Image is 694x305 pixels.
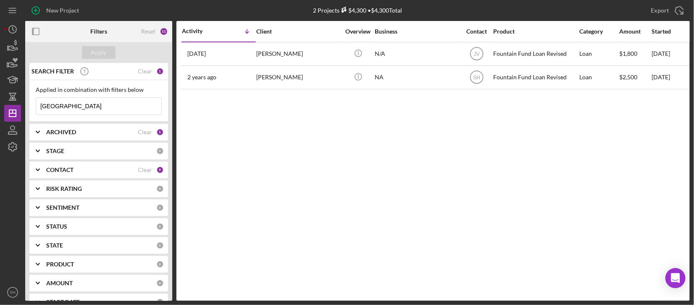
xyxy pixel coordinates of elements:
div: Clear [138,68,152,75]
text: SH [10,290,15,295]
b: SEARCH FILTER [32,68,74,75]
div: [PERSON_NAME] [256,43,340,65]
div: NA [375,66,459,89]
div: $4,300 [339,7,366,14]
div: Loan [579,43,618,65]
text: SH [473,75,480,81]
div: Open Intercom Messenger [665,268,686,288]
div: N/A [375,43,459,65]
b: CONTACT [46,167,74,173]
div: 9 [156,166,164,174]
div: Fountain Fund Loan Revised [493,43,577,65]
div: 0 [156,223,164,230]
div: Applied in combination with filters below [36,86,162,93]
div: 0 [156,242,164,249]
div: 2 Projects • $4,300 Total [313,7,402,14]
div: Fountain Fund Loan Revised [493,66,577,89]
div: Client [256,28,340,35]
div: 1 [156,68,164,75]
div: [PERSON_NAME] [256,66,340,89]
div: Business [375,28,459,35]
button: Export [642,2,690,19]
div: 0 [156,147,164,155]
b: RISK RATING [46,185,82,192]
div: 0 [156,204,164,211]
div: 0 [156,261,164,268]
div: 11 [160,27,168,36]
b: STAGE [46,148,64,154]
b: Filters [90,28,107,35]
div: Clear [138,167,152,173]
time: 2023-08-24 18:54 [187,74,216,81]
div: 1 [156,128,164,136]
div: Category [579,28,618,35]
div: Apply [91,46,107,59]
div: Export [651,2,669,19]
div: Loan [579,66,618,89]
div: Activity [182,28,219,34]
b: STATE [46,242,63,249]
div: Amount [619,28,651,35]
time: 2025-09-09 13:54 [187,50,206,57]
div: Product [493,28,577,35]
b: SENTIMENT [46,204,79,211]
text: JV [473,51,479,57]
div: [DATE] [652,43,689,65]
div: [DATE] [652,66,689,89]
div: Overview [342,28,374,35]
b: PRODUCT [46,261,74,268]
div: Clear [138,129,152,136]
span: $1,800 [619,50,637,57]
button: New Project [25,2,87,19]
b: STATUS [46,223,67,230]
b: ARCHIVED [46,129,76,136]
b: AMOUNT [46,280,73,287]
div: Contact [461,28,492,35]
div: 0 [156,279,164,287]
div: New Project [46,2,79,19]
div: Started [652,28,689,35]
button: SH [4,284,21,301]
button: Apply [82,46,116,59]
div: Reset [141,28,155,35]
span: $2,500 [619,73,637,81]
div: 0 [156,185,164,193]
